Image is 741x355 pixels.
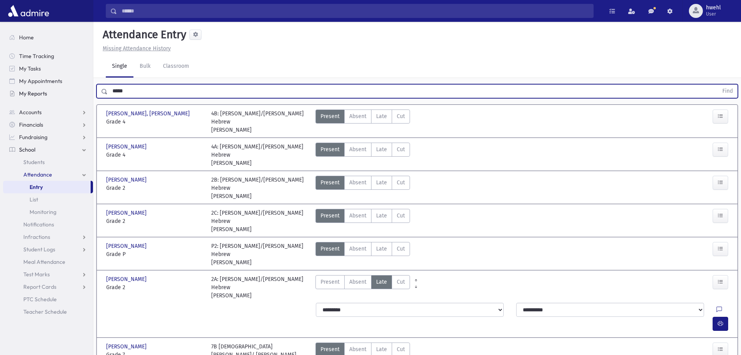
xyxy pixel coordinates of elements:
[23,159,45,166] span: Students
[106,143,148,151] span: [PERSON_NAME]
[3,231,93,243] a: Infractions
[349,145,366,154] span: Absent
[23,296,57,303] span: PTC Schedule
[106,56,133,78] a: Single
[3,293,93,306] a: PTC Schedule
[23,258,65,265] span: Meal Attendance
[349,212,366,220] span: Absent
[106,110,191,118] span: [PERSON_NAME], [PERSON_NAME]
[315,110,410,134] div: AttTypes
[30,196,38,203] span: List
[3,156,93,168] a: Students
[23,171,52,178] span: Attendance
[19,65,41,72] span: My Tasks
[349,112,366,120] span: Absent
[3,218,93,231] a: Notifications
[6,3,51,19] img: AdmirePro
[19,34,34,41] span: Home
[19,121,43,128] span: Financials
[19,146,35,153] span: School
[376,145,387,154] span: Late
[321,278,340,286] span: Present
[3,193,93,206] a: List
[349,278,366,286] span: Absent
[397,178,405,187] span: Cut
[349,245,366,253] span: Absent
[3,268,93,281] a: Test Marks
[376,112,387,120] span: Late
[106,209,148,217] span: [PERSON_NAME]
[315,242,410,267] div: AttTypes
[106,250,203,258] span: Grade P
[117,4,593,18] input: Search
[376,345,387,353] span: Late
[376,212,387,220] span: Late
[321,245,340,253] span: Present
[321,212,340,220] span: Present
[706,11,721,17] span: User
[211,143,308,167] div: 4A: [PERSON_NAME]/[PERSON_NAME] Hebrew [PERSON_NAME]
[3,31,93,44] a: Home
[349,345,366,353] span: Absent
[100,28,186,41] h5: Attendance Entry
[211,110,308,134] div: 4B: [PERSON_NAME]/[PERSON_NAME] Hebrew [PERSON_NAME]
[397,278,405,286] span: Cut
[376,278,387,286] span: Late
[103,45,171,52] u: Missing Attendance History
[321,345,340,353] span: Present
[19,90,47,97] span: My Reports
[19,134,47,141] span: Fundraising
[321,145,340,154] span: Present
[23,308,67,315] span: Teacher Schedule
[23,221,54,228] span: Notifications
[19,53,54,60] span: Time Tracking
[315,209,410,233] div: AttTypes
[397,145,405,154] span: Cut
[211,275,308,300] div: 2A: [PERSON_NAME]/[PERSON_NAME] Hebrew [PERSON_NAME]
[706,5,721,11] span: hwehl
[106,176,148,184] span: [PERSON_NAME]
[3,168,93,181] a: Attendance
[3,306,93,318] a: Teacher Schedule
[3,243,93,256] a: Student Logs
[3,118,93,131] a: Financials
[106,275,148,283] span: [PERSON_NAME]
[3,281,93,293] a: Report Cards
[3,256,93,268] a: Meal Attendance
[106,283,203,291] span: Grade 2
[19,78,62,85] span: My Appointments
[23,271,50,278] span: Test Marks
[376,178,387,187] span: Late
[3,181,91,193] a: Entry
[106,184,203,192] span: Grade 2
[211,242,308,267] div: P2: [PERSON_NAME]/[PERSON_NAME] Hebrew [PERSON_NAME]
[3,143,93,156] a: School
[315,275,410,300] div: AttTypes
[106,151,203,159] span: Grade 4
[321,178,340,187] span: Present
[315,143,410,167] div: AttTypes
[3,50,93,62] a: Time Tracking
[106,343,148,351] span: [PERSON_NAME]
[3,87,93,100] a: My Reports
[397,212,405,220] span: Cut
[3,106,93,118] a: Accounts
[30,208,56,215] span: Monitoring
[106,217,203,225] span: Grade 2
[3,75,93,87] a: My Appointments
[349,178,366,187] span: Absent
[157,56,195,78] a: Classroom
[315,176,410,200] div: AttTypes
[23,246,55,253] span: Student Logs
[19,109,42,116] span: Accounts
[100,45,171,52] a: Missing Attendance History
[397,245,405,253] span: Cut
[106,242,148,250] span: [PERSON_NAME]
[321,112,340,120] span: Present
[211,209,308,233] div: 2C: [PERSON_NAME]/[PERSON_NAME] Hebrew [PERSON_NAME]
[30,184,43,191] span: Entry
[3,131,93,143] a: Fundraising
[23,233,50,240] span: Infractions
[3,206,93,218] a: Monitoring
[718,85,737,98] button: Find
